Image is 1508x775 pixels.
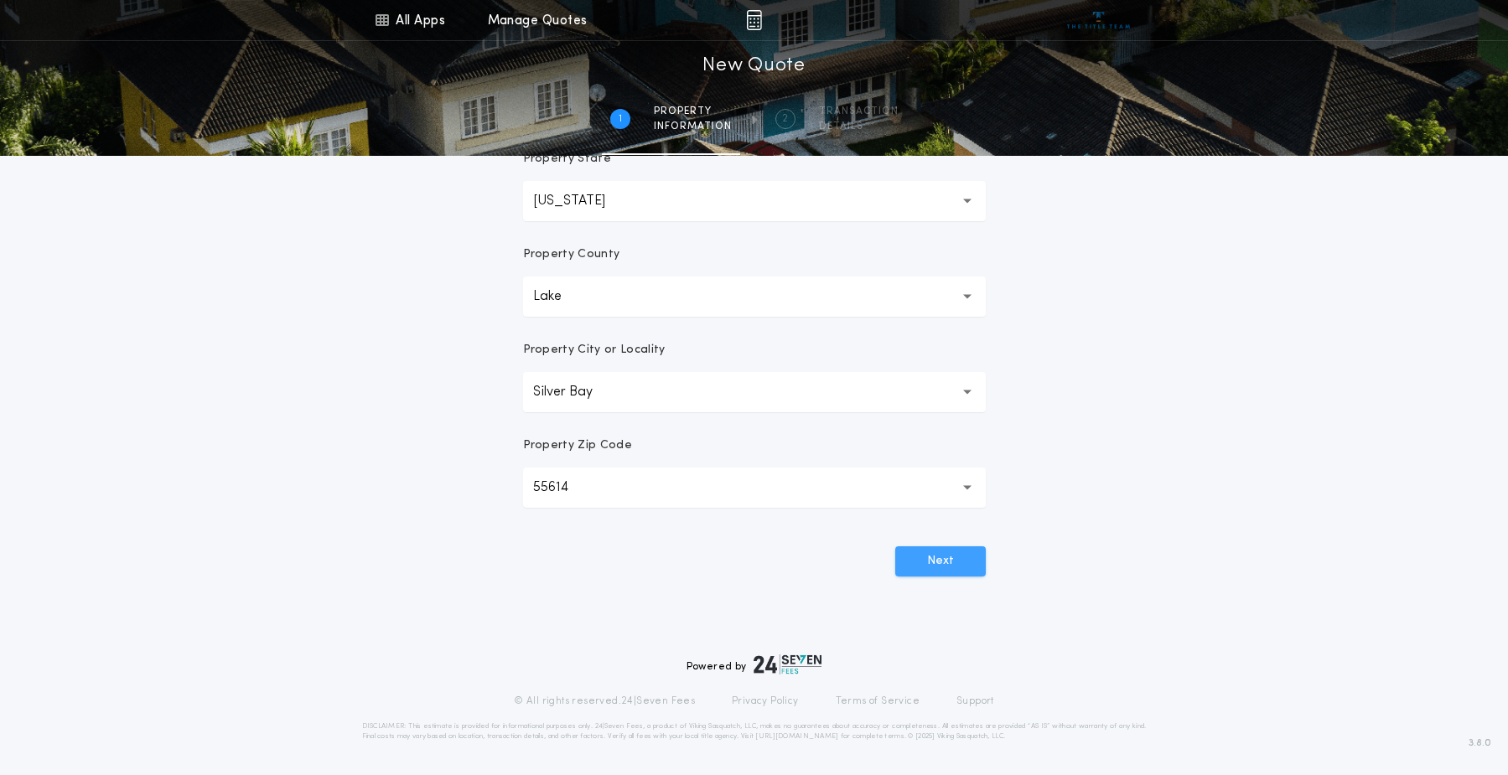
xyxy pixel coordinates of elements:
[755,733,838,740] a: [URL][DOMAIN_NAME]
[732,695,799,708] a: Privacy Policy
[362,721,1147,741] p: DISCLAIMER: This estimate is provided for informational purposes only. 24|Seven Fees, a product o...
[754,654,822,674] img: logo
[836,695,920,708] a: Terms of Service
[523,437,632,454] p: Property Zip Code
[956,695,994,708] a: Support
[523,181,986,221] button: [US_STATE]
[523,151,611,168] p: Property State
[533,382,619,402] p: Silver Bay
[533,287,588,307] p: Lake
[654,120,732,133] span: information
[523,246,620,263] p: Property County
[533,478,595,498] p: 55614
[819,120,899,133] span: details
[1067,12,1130,28] img: vs-icon
[533,191,632,211] p: [US_STATE]
[819,105,899,118] span: Transaction
[514,695,695,708] p: © All rights reserved. 24|Seven Fees
[523,342,666,359] p: Property City or Locality
[523,468,986,508] button: 55614
[687,654,822,674] div: Powered by
[654,105,732,118] span: Property
[702,53,805,80] h1: New Quote
[523,276,986,317] button: Lake
[782,112,788,126] h2: 2
[619,112,622,126] h2: 1
[895,546,986,576] button: Next
[746,10,762,30] img: img
[1469,736,1491,751] span: 3.8.0
[523,372,986,412] button: Silver Bay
